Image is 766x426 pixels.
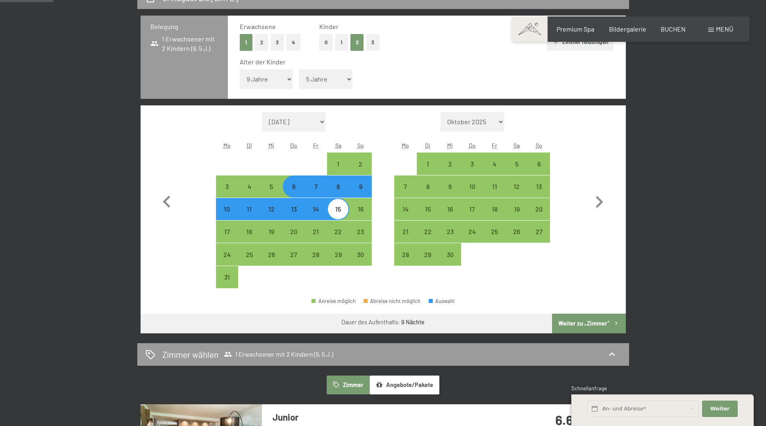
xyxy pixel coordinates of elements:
[327,376,369,394] button: Zimmer
[247,142,252,149] abbr: Dienstag
[349,175,371,198] div: Sun Aug 09 2026
[350,161,370,181] div: 2
[349,198,371,220] div: Anreise möglich
[216,198,238,220] div: Anreise nicht möglich
[216,198,238,220] div: Mon Aug 10 2026
[394,243,416,265] div: Mon Sep 28 2026
[238,198,260,220] div: Tue Aug 11 2026
[216,243,238,265] div: Mon Aug 24 2026
[462,206,482,226] div: 17
[417,243,439,265] div: Anreise möglich
[349,243,371,265] div: Sun Aug 30 2026
[461,175,483,198] div: Anreise möglich
[327,221,349,243] div: Anreise möglich
[350,183,370,204] div: 9
[238,175,260,198] div: Tue Aug 04 2026
[507,183,527,204] div: 12
[260,243,282,265] div: Anreise möglich
[440,183,460,204] div: 9
[328,251,348,272] div: 29
[162,349,218,360] h2: Zimmer wählen
[273,411,516,424] h3: Junior
[514,142,520,149] abbr: Samstag
[462,183,482,204] div: 10
[507,161,527,181] div: 5
[261,206,282,226] div: 12
[319,23,339,30] span: Kinder
[217,228,237,249] div: 17
[716,25,733,33] span: Menü
[350,206,370,226] div: 16
[217,251,237,272] div: 24
[238,243,260,265] div: Anreise möglich
[417,243,439,265] div: Tue Sep 29 2026
[349,153,371,175] div: Anreise möglich
[349,153,371,175] div: Sun Aug 02 2026
[311,298,356,304] div: Anreise möglich
[418,228,438,249] div: 22
[349,198,371,220] div: Sun Aug 16 2026
[238,221,260,243] div: Tue Aug 18 2026
[429,298,455,304] div: Auswahl
[528,175,550,198] div: Sun Sep 13 2026
[261,251,282,272] div: 26
[305,221,327,243] div: Anreise möglich
[319,34,333,51] button: 0
[528,221,550,243] div: Sun Sep 27 2026
[506,153,528,175] div: Sat Sep 05 2026
[469,142,476,149] abbr: Donnerstag
[260,198,282,220] div: Anreise nicht möglich
[461,221,483,243] div: Anreise möglich
[260,198,282,220] div: Wed Aug 12 2026
[238,198,260,220] div: Anreise nicht möglich
[305,198,327,220] div: Fri Aug 14 2026
[439,175,461,198] div: Anreise möglich
[609,25,646,33] a: Bildergalerie
[417,198,439,220] div: Tue Sep 15 2026
[305,243,327,265] div: Anreise möglich
[484,228,505,249] div: 25
[223,142,231,149] abbr: Montag
[283,175,305,198] div: Thu Aug 06 2026
[283,243,305,265] div: Anreise möglich
[439,175,461,198] div: Wed Sep 09 2026
[394,221,416,243] div: Anreise möglich
[224,350,333,358] span: 1 Erwachsener mit 2 Kindern (9, 5 J.)
[261,183,282,204] div: 5
[306,251,326,272] div: 28
[306,228,326,249] div: 21
[240,34,252,51] button: 1
[483,221,505,243] div: Anreise möglich
[394,198,416,220] div: Anreise möglich
[349,221,371,243] div: Anreise möglich
[506,221,528,243] div: Anreise möglich
[418,161,438,181] div: 1
[305,175,327,198] div: Fri Aug 07 2026
[327,153,349,175] div: Anreise möglich
[394,221,416,243] div: Mon Sep 21 2026
[238,221,260,243] div: Anreise möglich
[239,206,259,226] div: 11
[150,34,218,53] span: 1 Erwachsener mit 2 Kindern (9, 5 J.)
[283,198,305,220] div: Thu Aug 13 2026
[370,376,439,394] button: Angebote/Pakete
[328,206,348,226] div: 15
[461,198,483,220] div: Thu Sep 17 2026
[216,221,238,243] div: Mon Aug 17 2026
[484,206,505,226] div: 18
[395,183,416,204] div: 7
[394,175,416,198] div: Mon Sep 07 2026
[284,228,304,249] div: 20
[536,142,542,149] abbr: Sonntag
[357,142,364,149] abbr: Sonntag
[484,183,505,204] div: 11
[217,206,237,226] div: 10
[484,161,505,181] div: 4
[349,243,371,265] div: Anreise möglich
[483,221,505,243] div: Fri Sep 25 2026
[306,206,326,226] div: 14
[305,243,327,265] div: Fri Aug 28 2026
[238,243,260,265] div: Tue Aug 25 2026
[350,251,370,272] div: 30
